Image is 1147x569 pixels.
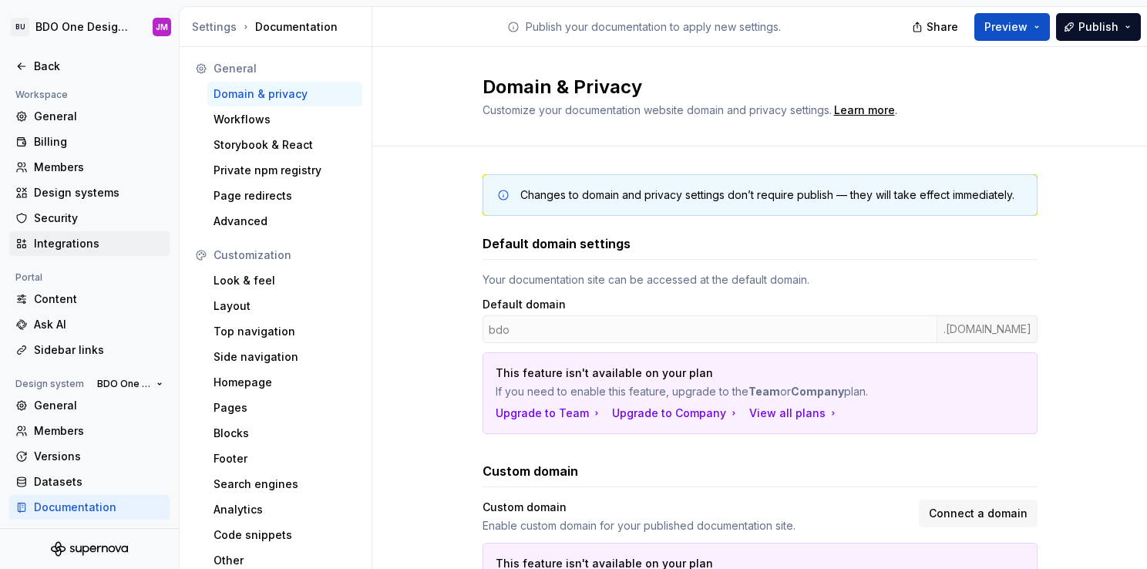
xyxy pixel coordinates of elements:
[214,502,356,517] div: Analytics
[1056,13,1141,41] button: Publish
[192,19,237,35] button: Settings
[34,474,163,490] div: Datasets
[214,61,356,76] div: General
[207,345,362,369] a: Side navigation
[34,236,163,251] div: Integrations
[904,13,968,41] button: Share
[207,82,362,106] a: Domain & privacy
[34,210,163,226] div: Security
[34,291,163,307] div: Content
[483,500,910,515] div: Custom domain
[207,497,362,522] a: Analytics
[483,272,1038,288] div: Your documentation site can be accessed at the default domain.
[483,297,566,312] label: Default domain
[214,247,356,263] div: Customization
[832,105,897,116] span: .
[496,384,917,399] p: If you need to enable this feature, upgrade to the or plan.
[35,19,134,35] div: BDO One Design System
[207,421,362,446] a: Blocks
[974,13,1050,41] button: Preview
[9,268,49,287] div: Portal
[214,400,356,416] div: Pages
[192,19,365,35] div: Documentation
[9,86,74,104] div: Workspace
[919,500,1038,527] button: Connect a domain
[9,104,170,129] a: General
[34,317,163,332] div: Ask AI
[214,214,356,229] div: Advanced
[9,180,170,205] a: Design systems
[214,527,356,543] div: Code snippets
[929,506,1028,521] span: Connect a domain
[9,231,170,256] a: Integrations
[34,500,163,515] div: Documentation
[9,444,170,469] a: Versions
[1078,19,1118,35] span: Publish
[34,342,163,358] div: Sidebar links
[11,18,29,36] div: BU
[214,426,356,441] div: Blocks
[496,365,917,381] p: This feature isn't available on your plan
[483,103,832,116] span: Customize your documentation website domain and privacy settings.
[9,287,170,311] a: Content
[483,75,1019,99] h2: Domain & Privacy
[207,319,362,344] a: Top navigation
[207,370,362,395] a: Homepage
[791,385,844,398] strong: Company
[927,19,958,35] span: Share
[3,10,176,44] button: BUBDO One Design SystemJM
[214,163,356,178] div: Private npm registry
[9,470,170,494] a: Datasets
[207,107,362,132] a: Workflows
[214,476,356,492] div: Search engines
[984,19,1028,35] span: Preview
[9,206,170,231] a: Security
[9,155,170,180] a: Members
[34,59,163,74] div: Back
[214,188,356,204] div: Page redirects
[9,130,170,154] a: Billing
[34,160,163,175] div: Members
[214,273,356,288] div: Look & feel
[834,103,895,118] a: Learn more
[9,54,170,79] a: Back
[34,134,163,150] div: Billing
[214,451,356,466] div: Footer
[207,523,362,547] a: Code snippets
[496,406,603,421] button: Upgrade to Team
[9,393,170,418] a: General
[526,19,781,35] p: Publish your documentation to apply new settings.
[214,324,356,339] div: Top navigation
[9,312,170,337] a: Ask AI
[207,209,362,234] a: Advanced
[207,268,362,293] a: Look & feel
[612,406,740,421] button: Upgrade to Company
[214,86,356,102] div: Domain & privacy
[9,419,170,443] a: Members
[214,137,356,153] div: Storybook & React
[34,423,163,439] div: Members
[9,495,170,520] a: Documentation
[749,406,839,421] button: View all plans
[9,375,90,393] div: Design system
[34,185,163,200] div: Design systems
[214,112,356,127] div: Workflows
[748,385,780,398] strong: Team
[207,472,362,497] a: Search engines
[97,378,150,390] span: BDO One Design System
[214,298,356,314] div: Layout
[207,294,362,318] a: Layout
[207,396,362,420] a: Pages
[207,183,362,208] a: Page redirects
[483,234,631,253] h3: Default domain settings
[156,21,168,33] div: JM
[214,375,356,390] div: Homepage
[483,462,578,480] h3: Custom domain
[51,541,128,557] a: Supernova Logo
[214,553,356,568] div: Other
[34,109,163,124] div: General
[207,158,362,183] a: Private npm registry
